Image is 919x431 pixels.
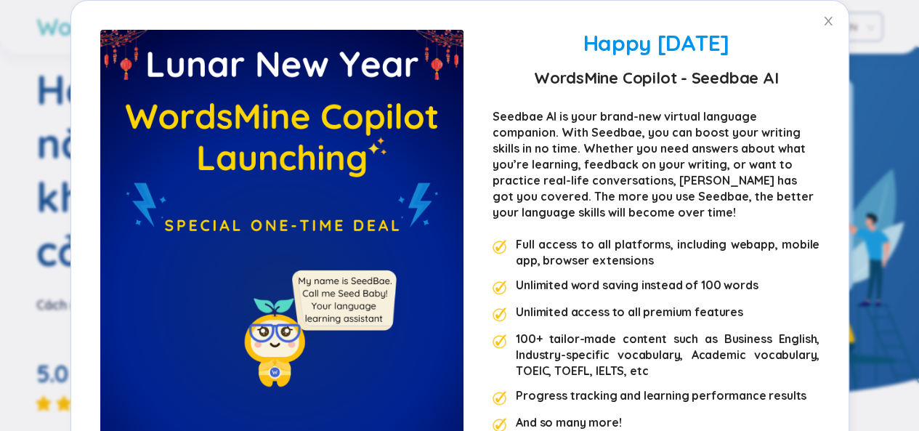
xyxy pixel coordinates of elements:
[583,29,729,57] span: Happy [DATE]
[516,387,806,406] div: Progress tracking and learning performance results
[533,65,777,91] strong: WordsMine Copilot - Seedbae AI
[493,307,507,322] img: premium
[822,15,834,27] span: close
[516,304,743,322] div: Unlimited access to all premium features
[493,240,507,254] img: premium
[493,108,819,220] div: Seedbae AI is your brand-new virtual language companion. With Seedbae, you can boost your writing...
[516,331,819,379] div: 100+ tailor-made content such as Business English, Industry-specific vocabulary, Academic vocabul...
[808,1,849,41] button: Close
[493,334,507,349] img: premium
[493,281,507,295] img: premium
[516,277,758,295] div: Unlimited word saving instead of 100 words
[516,236,819,268] div: Full access to all platforms, including webapp, mobile app, browser extensions
[493,391,507,406] img: premium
